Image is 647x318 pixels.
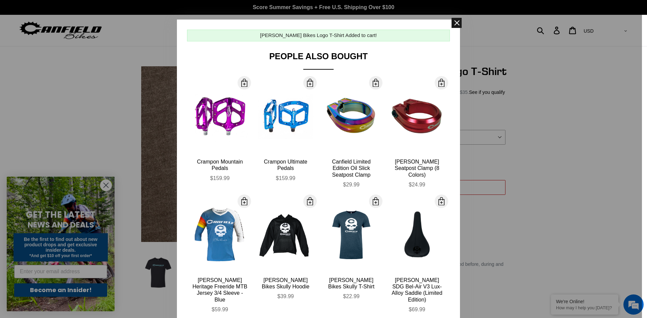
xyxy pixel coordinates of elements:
[389,89,445,144] img: Canfield-Seat-Clamp-Red-2_large.jpg
[212,307,228,312] span: $59.99
[260,32,377,39] div: [PERSON_NAME] Bikes Logo T-Shirt Added to cart!
[192,207,248,263] img: Canfield-Hertiage-Jersey-Blue-Front_large.jpg
[323,207,379,263] img: Canfield-Skully-T-Indigo-Next-Level_large.jpg
[7,37,18,47] div: Navigation go back
[258,158,313,171] div: Crampon Ultimate Pedals
[187,51,450,70] div: People Also Bought
[258,277,313,290] div: [PERSON_NAME] Bikes Skully Hoodie
[409,182,425,187] span: $24.99
[277,293,294,299] span: $39.99
[192,277,248,303] div: [PERSON_NAME] Heritage Freeride MTB Jersey 3/4 Sleeve - Blue
[343,182,360,187] span: $29.99
[389,207,445,263] img: Canfield-SDG-Bel-Air-Saddle_large.jpg
[323,277,379,290] div: [PERSON_NAME] Bikes Skully T-Shirt
[192,89,248,144] img: Canfield-Crampon-Mountain-Purple-Shopify_large.jpg
[45,38,123,46] div: Chat with us now
[323,89,379,144] img: Canfield-Oil-Slick-Seat-Clamp-MTB-logo-quarter_large.jpg
[22,34,38,50] img: d_696896380_company_1647369064580_696896380
[276,175,296,181] span: $159.99
[343,293,360,299] span: $22.99
[3,184,128,207] textarea: Type your message and hit 'Enter'
[323,158,379,178] div: Canfield Limited Edition Oil Slick Seatpost Clamp
[258,89,313,144] img: Canfield-Crampon-Ultimate-Blue_large.jpg
[210,175,230,181] span: $159.99
[39,85,93,153] span: We're online!
[389,277,445,303] div: [PERSON_NAME] SDG Bel-Air V3 Lux-Alloy Saddle (Limited Edition)
[389,158,445,178] div: [PERSON_NAME] Seatpost Clamp (8 Colors)
[258,207,313,263] img: OldStyleCanfieldHoodie_large.png
[111,3,127,20] div: Minimize live chat window
[192,158,248,171] div: Crampon Mountain Pedals
[409,307,425,312] span: $69.99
